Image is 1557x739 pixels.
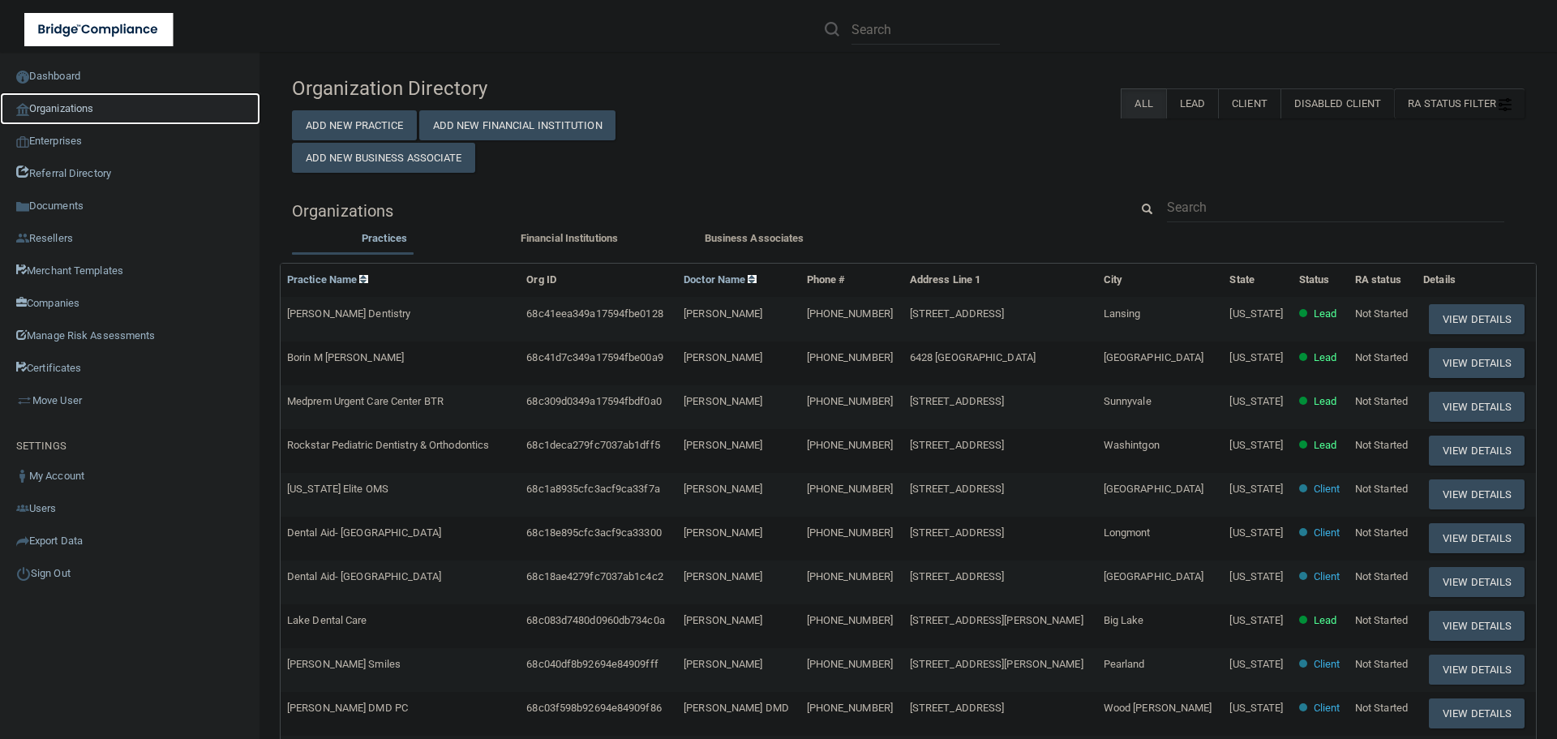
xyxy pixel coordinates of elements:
[287,570,441,582] span: Dental Aid- [GEOGRAPHIC_DATA]
[287,351,404,363] span: Borin M [PERSON_NAME]
[1280,88,1395,118] label: Disabled Client
[684,614,762,626] span: [PERSON_NAME]
[807,351,893,363] span: [PHONE_NUMBER]
[1223,264,1292,297] th: State
[1314,479,1340,499] p: Client
[910,614,1083,626] span: [STREET_ADDRESS][PERSON_NAME]
[910,439,1005,451] span: [STREET_ADDRESS]
[1229,526,1283,539] span: [US_STATE]
[807,702,893,714] span: [PHONE_NUMBER]
[1355,351,1408,363] span: Not Started
[24,13,174,46] img: bridge_compliance_login_screen.278c3ca4.svg
[1104,526,1151,539] span: Longmont
[292,229,477,252] li: Practices
[526,702,661,714] span: 68c03f598b92694e84909f86
[287,526,441,539] span: Dental Aid- [GEOGRAPHIC_DATA]
[1167,192,1504,222] input: Search
[1349,264,1417,297] th: RA status
[287,439,489,451] span: Rockstar Pediatric Dentistry & Orthodontics
[705,232,804,244] span: Business Associates
[670,229,839,248] label: Business Associates
[684,351,762,363] span: [PERSON_NAME]
[1314,304,1336,324] p: Lead
[287,658,401,670] span: [PERSON_NAME] Smiles
[16,566,31,581] img: ic_power_dark.7ecde6b1.png
[684,526,762,539] span: [PERSON_NAME]
[1314,523,1340,543] p: Client
[526,483,659,495] span: 68c1a8935cfc3acf9ca33f7a
[1104,702,1212,714] span: Wood [PERSON_NAME]
[1229,570,1283,582] span: [US_STATE]
[362,232,407,244] span: Practices
[1166,88,1218,118] label: Lead
[1429,479,1525,509] button: View Details
[851,15,1000,45] input: Search
[16,136,29,148] img: enterprise.0d942306.png
[1229,614,1283,626] span: [US_STATE]
[16,71,29,84] img: ic_dashboard_dark.d01f4a41.png
[526,614,664,626] span: 68c083d7480d0960db734c0a
[684,273,757,286] a: Doctor Name
[800,264,903,297] th: Phone #
[684,307,762,320] span: [PERSON_NAME]
[910,395,1005,407] span: [STREET_ADDRESS]
[1429,523,1525,553] button: View Details
[910,351,1036,363] span: 6428 [GEOGRAPHIC_DATA]
[1429,304,1525,334] button: View Details
[807,526,893,539] span: [PHONE_NUMBER]
[1104,395,1152,407] span: Sunnyvale
[287,307,410,320] span: [PERSON_NAME] Dentistry
[526,439,659,451] span: 68c1deca279fc7037ab1dff5
[1229,395,1283,407] span: [US_STATE]
[520,264,677,297] th: Org ID
[684,570,762,582] span: [PERSON_NAME]
[1314,348,1336,367] p: Lead
[807,570,893,582] span: [PHONE_NUMBER]
[1314,655,1340,674] p: Client
[684,395,762,407] span: [PERSON_NAME]
[1355,395,1408,407] span: Not Started
[16,535,29,548] img: icon-export.b9366987.png
[1355,614,1408,626] span: Not Started
[807,307,893,320] span: [PHONE_NUMBER]
[1355,658,1408,670] span: Not Started
[1104,483,1204,495] span: [GEOGRAPHIC_DATA]
[1314,436,1336,455] p: Lead
[1355,439,1408,451] span: Not Started
[1314,392,1336,411] p: Lead
[807,439,893,451] span: [PHONE_NUMBER]
[16,103,29,116] img: organization-icon.f8decf85.png
[910,526,1005,539] span: [STREET_ADDRESS]
[521,232,618,244] span: Financial Institutions
[807,614,893,626] span: [PHONE_NUMBER]
[1355,483,1408,495] span: Not Started
[910,307,1005,320] span: [STREET_ADDRESS]
[807,395,893,407] span: [PHONE_NUMBER]
[910,658,1083,670] span: [STREET_ADDRESS][PERSON_NAME]
[292,143,475,173] button: Add New Business Associate
[1355,526,1408,539] span: Not Started
[16,502,29,515] img: icon-users.e205127d.png
[1229,483,1283,495] span: [US_STATE]
[1429,392,1525,422] button: View Details
[825,22,839,37] img: ic-search.3b580494.png
[1429,698,1525,728] button: View Details
[1429,655,1525,685] button: View Details
[1104,614,1144,626] span: Big Lake
[1355,702,1408,714] span: Not Started
[526,570,663,582] span: 68c18ae4279fc7037ab1c4c2
[1355,570,1408,582] span: Not Started
[287,483,388,495] span: [US_STATE] Elite OMS
[1229,439,1283,451] span: [US_STATE]
[485,229,654,248] label: Financial Institutions
[684,439,762,451] span: [PERSON_NAME]
[1417,264,1536,297] th: Details
[16,393,32,409] img: briefcase.64adab9b.png
[526,351,663,363] span: 68c41d7c349a17594fbe00a9
[684,658,762,670] span: [PERSON_NAME]
[1104,351,1204,363] span: [GEOGRAPHIC_DATA]
[300,229,469,248] label: Practices
[1314,611,1336,630] p: Lead
[16,200,29,213] img: icon-documents.8dae5593.png
[419,110,616,140] button: Add New Financial Institution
